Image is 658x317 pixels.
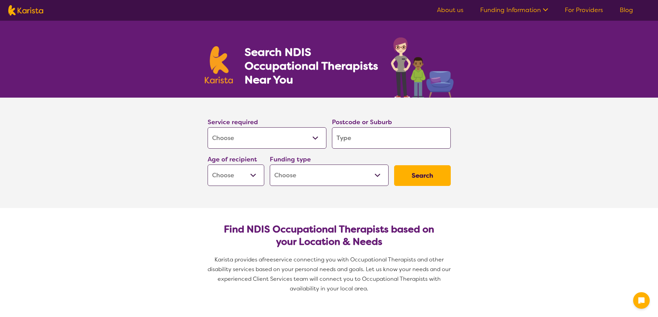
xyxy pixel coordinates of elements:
[205,46,233,83] img: Karista logo
[480,6,548,14] a: Funding Information
[208,155,257,164] label: Age of recipient
[332,118,392,126] label: Postcode or Suburb
[262,256,273,263] span: free
[270,155,311,164] label: Funding type
[394,165,451,186] button: Search
[332,127,451,149] input: Type
[208,118,258,126] label: Service required
[437,6,464,14] a: About us
[8,5,43,16] img: Karista logo
[565,6,603,14] a: For Providers
[213,223,445,248] h2: Find NDIS Occupational Therapists based on your Location & Needs
[214,256,262,263] span: Karista provides a
[620,6,633,14] a: Blog
[208,256,452,292] span: service connecting you with Occupational Therapists and other disability services based on your p...
[391,37,454,98] img: occupational-therapy
[245,45,379,87] h1: Search NDIS Occupational Therapists Near You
